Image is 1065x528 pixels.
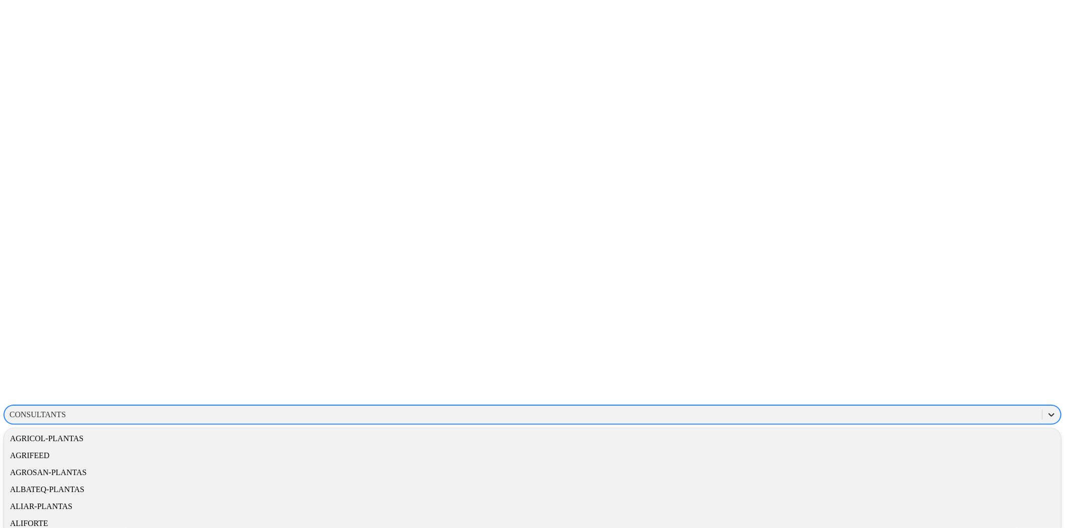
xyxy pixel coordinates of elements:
div: ALIAR-PLANTAS [4,498,1061,515]
div: AGRICOL-PLANTAS [4,430,1061,447]
div: ALBATEQ-PLANTAS [4,481,1061,498]
div: AGRIFEED [4,447,1061,464]
div: AGROSAN-PLANTAS [4,464,1061,481]
div: CONSULTANTS [9,410,66,419]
